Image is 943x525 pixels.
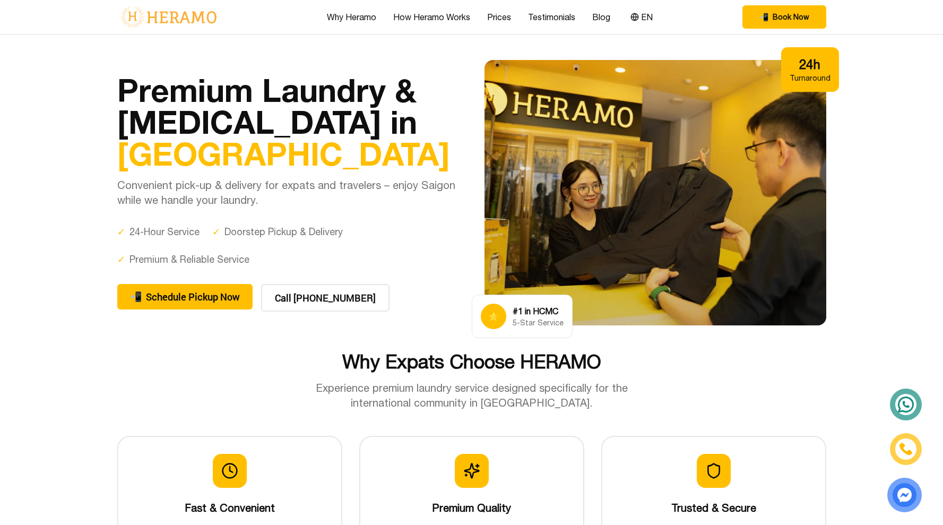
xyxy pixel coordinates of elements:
img: logo-with-text.png [117,6,220,28]
div: Doorstep Pickup & Delivery [212,225,343,239]
a: Blog [592,11,610,23]
div: Premium & Reliable Service [117,252,249,267]
div: 5-Star Service [513,317,564,328]
div: Turnaround [790,73,830,83]
a: How Heramo Works [393,11,470,23]
div: 24h [790,56,830,73]
button: phone Schedule Pickup Now [117,284,253,309]
span: ✓ [212,225,220,239]
span: ✓ [117,225,125,239]
a: Prices [487,11,511,23]
div: 24-Hour Service [117,225,200,239]
span: star [488,310,499,323]
a: phone-icon [892,435,920,463]
a: Why Heramo [327,11,376,23]
span: Book Now [773,12,809,22]
span: phone [130,289,142,304]
h1: Premium Laundry & [MEDICAL_DATA] in [117,74,459,169]
span: ✓ [117,252,125,267]
div: #1 in HCMC [513,305,564,317]
p: Convenient pick-up & delivery for expats and travelers – enjoy Saigon while we handle your laundry. [117,178,459,208]
p: Experience premium laundry service designed specifically for the international community in [GEOG... [293,381,650,410]
span: [GEOGRAPHIC_DATA] [117,134,450,173]
button: phone Book Now [742,5,826,29]
h3: Premium Quality [377,501,566,515]
button: EN [627,10,656,24]
button: Call [PHONE_NUMBER] [261,284,390,312]
a: Testimonials [528,11,575,23]
h3: Fast & Convenient [135,501,324,515]
h2: Why Expats Choose HERAMO [117,351,826,372]
span: phone [759,12,768,22]
h3: Trusted & Secure [619,501,808,515]
img: phone-icon [900,443,912,455]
